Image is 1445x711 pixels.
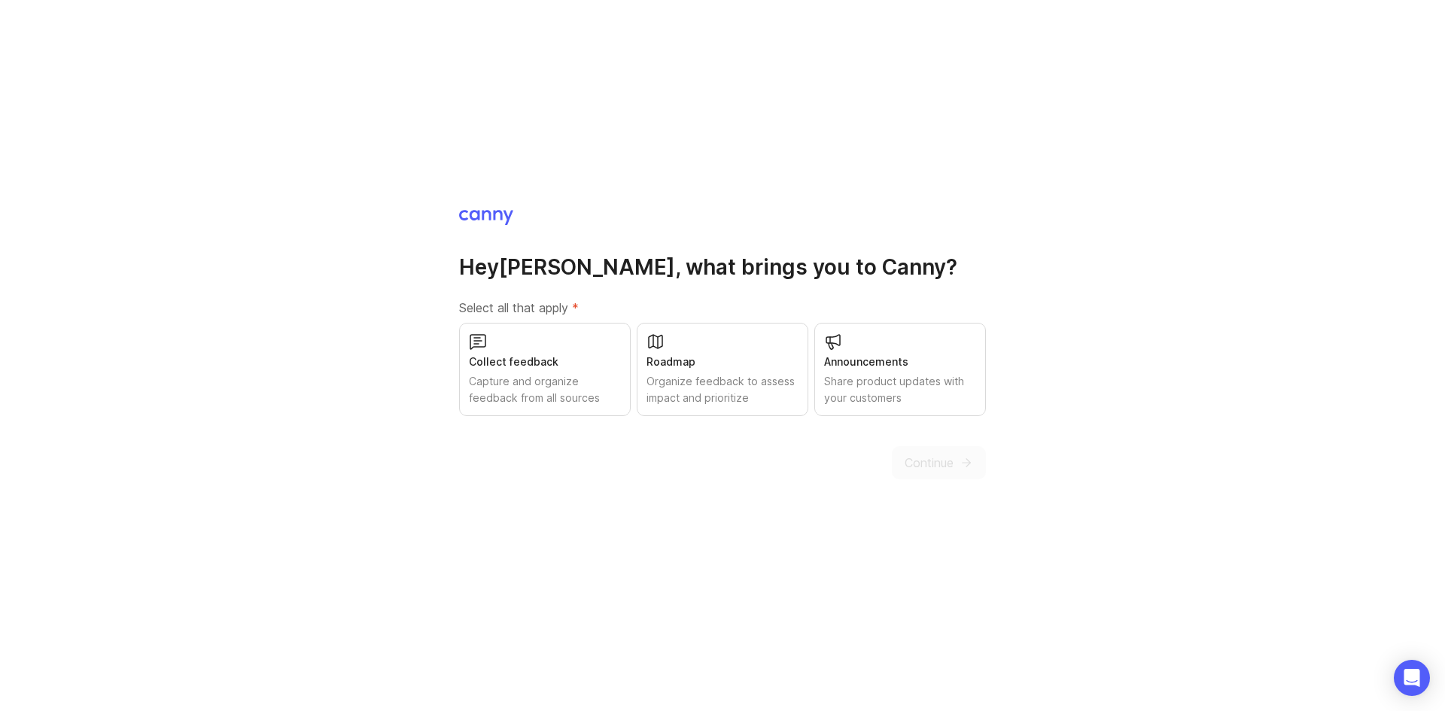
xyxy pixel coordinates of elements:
[637,323,808,416] button: RoadmapOrganize feedback to assess impact and prioritize
[824,373,976,406] div: Share product updates with your customers
[469,373,621,406] div: Capture and organize feedback from all sources
[459,323,631,416] button: Collect feedbackCapture and organize feedback from all sources
[459,254,986,281] h1: Hey [PERSON_NAME] , what brings you to Canny?
[646,373,799,406] div: Organize feedback to assess impact and prioritize
[646,354,799,370] div: Roadmap
[459,210,513,225] img: Canny Home
[814,323,986,416] button: AnnouncementsShare product updates with your customers
[459,299,986,317] label: Select all that apply
[824,354,976,370] div: Announcements
[469,354,621,370] div: Collect feedback
[1394,660,1430,696] div: Open Intercom Messenger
